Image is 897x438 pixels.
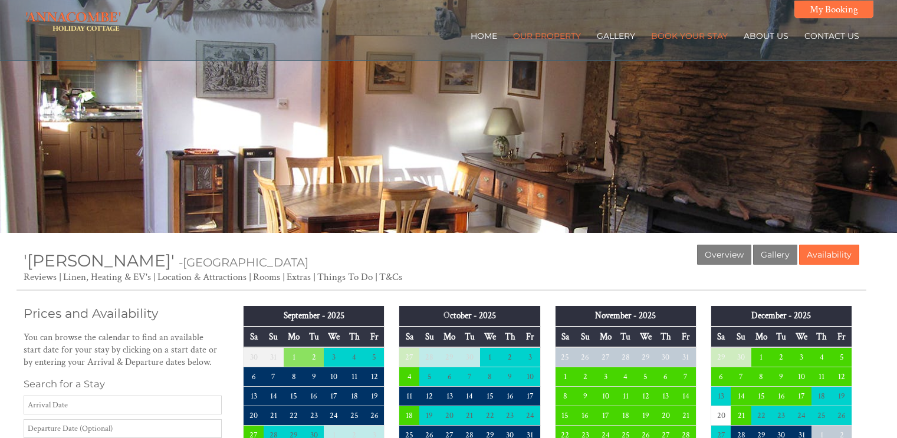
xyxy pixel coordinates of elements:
th: We [324,327,344,347]
th: Th [500,327,520,347]
a: Gallery [597,31,635,41]
td: 15 [480,387,500,406]
td: 1 [284,347,304,367]
td: 18 [811,387,832,406]
td: 9 [771,367,791,387]
td: 12 [832,367,852,387]
td: 11 [811,367,832,387]
td: 20 [656,406,676,426]
th: Sa [711,327,731,347]
th: Fr [832,327,852,347]
td: 6 [711,367,731,387]
td: 18 [344,387,364,406]
th: Mo [439,327,459,347]
td: 7 [459,367,479,387]
td: 31 [264,347,284,367]
td: 19 [832,387,852,406]
td: 2 [771,347,791,367]
td: 10 [324,367,344,387]
td: 17 [791,387,811,406]
td: 27 [399,347,419,367]
a: About Us [744,31,788,41]
td: 16 [304,387,324,406]
th: Fr [520,327,540,347]
td: 19 [419,406,439,426]
td: 14 [676,387,696,406]
th: Su [575,327,595,347]
a: Location & Attractions [157,271,247,284]
td: 12 [364,367,385,387]
td: 28 [419,347,439,367]
td: 2 [304,347,324,367]
td: 20 [244,406,264,426]
td: 14 [459,387,479,406]
td: 19 [364,387,385,406]
td: 6 [656,367,676,387]
td: 1 [751,347,771,367]
a: Things To Do [317,271,373,284]
a: T&Cs [379,271,402,284]
td: 26 [364,406,385,426]
th: We [480,327,500,347]
td: 22 [480,406,500,426]
td: 9 [500,367,520,387]
th: Th [811,327,832,347]
td: 29 [711,347,731,367]
td: 22 [751,406,771,426]
td: 17 [324,387,344,406]
td: 6 [439,367,459,387]
td: 9 [575,387,595,406]
a: My Booking [794,1,873,18]
td: 15 [751,387,771,406]
td: 5 [832,347,852,367]
td: 1 [480,347,500,367]
th: Mo [284,327,304,347]
td: 8 [555,387,575,406]
td: 21 [731,406,751,426]
td: 8 [284,367,304,387]
th: November - 2025 [555,306,696,326]
input: Departure Date (Optional) [24,419,222,438]
td: 12 [419,387,439,406]
th: December - 2025 [711,306,852,326]
td: 5 [636,367,656,387]
td: 28 [616,347,636,367]
td: 31 [676,347,696,367]
td: 5 [419,367,439,387]
td: 24 [324,406,344,426]
th: Fr [364,327,385,347]
td: 30 [459,347,479,367]
th: Fr [676,327,696,347]
th: Tu [616,327,636,347]
td: 1 [555,367,575,387]
td: 5 [364,347,385,367]
td: 10 [595,387,615,406]
a: '[PERSON_NAME]' [24,251,179,271]
td: 23 [771,406,791,426]
a: Reviews [24,271,57,284]
td: 15 [284,387,304,406]
a: Extras [287,271,311,284]
td: 3 [324,347,344,367]
td: 10 [520,367,540,387]
td: 22 [284,406,304,426]
td: 18 [616,406,636,426]
a: Home [471,31,497,41]
td: 13 [656,387,676,406]
th: Tu [304,327,324,347]
th: Sa [555,327,575,347]
a: Linen, Heating & EV's [63,271,151,284]
td: 16 [575,406,595,426]
input: Arrival Date [24,396,222,414]
th: We [636,327,656,347]
th: We [791,327,811,347]
td: 4 [344,347,364,367]
th: Sa [399,327,419,347]
td: 17 [520,387,540,406]
td: 15 [555,406,575,426]
td: 4 [616,367,636,387]
td: 7 [731,367,751,387]
td: 9 [304,367,324,387]
td: 24 [520,406,540,426]
td: 21 [264,406,284,426]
